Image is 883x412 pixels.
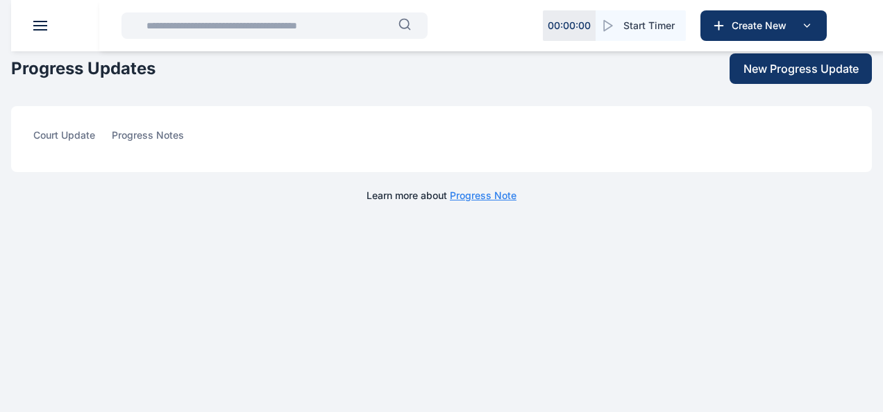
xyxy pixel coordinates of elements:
a: Progress Note [450,189,516,201]
h1: Progress Updates [11,58,155,80]
span: progress notes [112,128,184,150]
a: progress notes [112,128,201,150]
button: Create New [700,10,827,41]
span: New Progress Update [743,60,859,77]
span: Start Timer [623,19,675,33]
span: court update [33,128,95,150]
span: Create New [726,19,798,33]
p: Learn more about [367,189,516,203]
a: court update [33,128,112,150]
button: New Progress Update [730,53,872,84]
button: Start Timer [596,10,686,41]
p: 00 : 00 : 00 [548,19,591,33]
